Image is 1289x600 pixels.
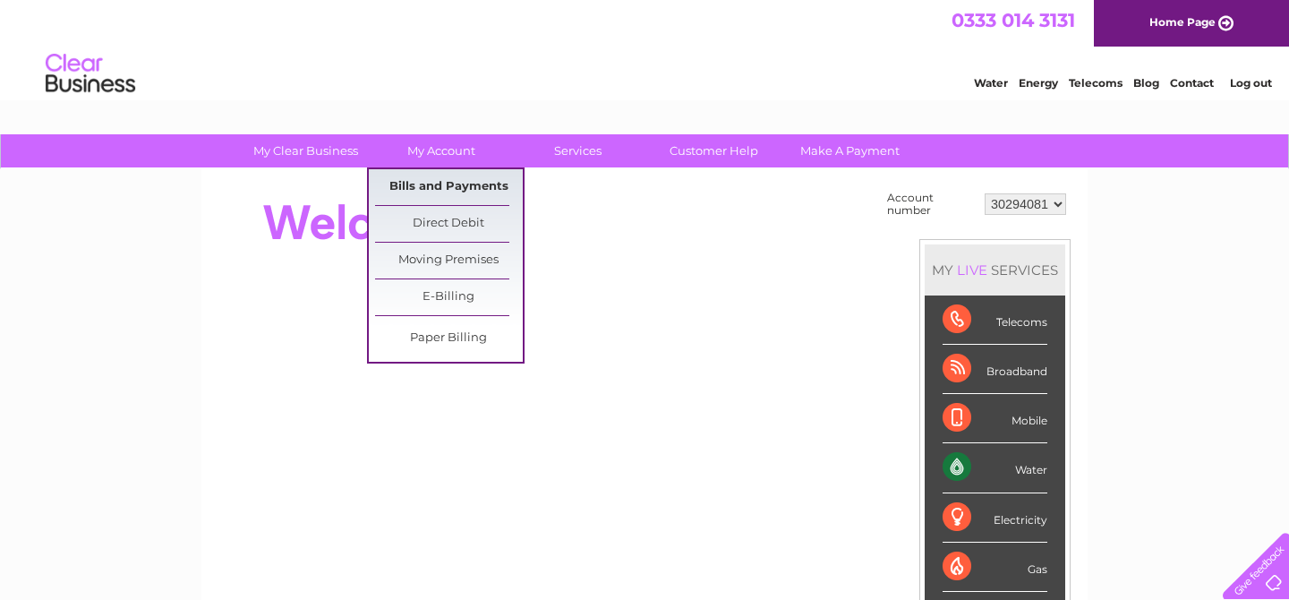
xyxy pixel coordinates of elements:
[925,244,1065,296] div: MY SERVICES
[375,206,523,242] a: Direct Debit
[504,134,652,167] a: Services
[232,134,380,167] a: My Clear Business
[943,394,1047,443] div: Mobile
[45,47,136,101] img: logo.png
[1019,76,1058,90] a: Energy
[953,261,991,279] div: LIVE
[223,10,1069,87] div: Clear Business is a trading name of Verastar Limited (registered in [GEOGRAPHIC_DATA] No. 3667643...
[640,134,788,167] a: Customer Help
[943,543,1047,592] div: Gas
[375,321,523,356] a: Paper Billing
[883,187,980,221] td: Account number
[952,9,1075,31] a: 0333 014 3131
[943,296,1047,345] div: Telecoms
[943,443,1047,493] div: Water
[368,134,516,167] a: My Account
[1133,76,1159,90] a: Blog
[375,279,523,315] a: E-Billing
[375,169,523,205] a: Bills and Payments
[1170,76,1214,90] a: Contact
[375,243,523,279] a: Moving Premises
[776,134,924,167] a: Make A Payment
[943,493,1047,543] div: Electricity
[943,345,1047,394] div: Broadband
[1069,76,1123,90] a: Telecoms
[974,76,1008,90] a: Water
[1230,76,1272,90] a: Log out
